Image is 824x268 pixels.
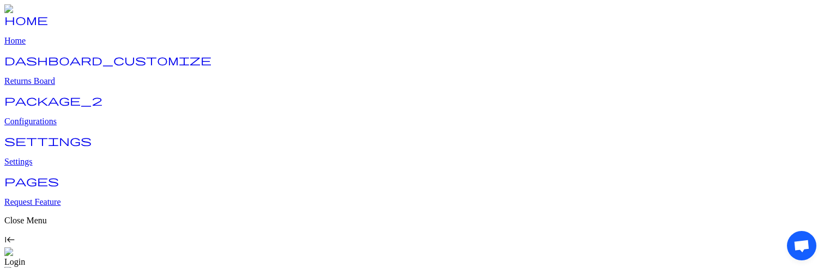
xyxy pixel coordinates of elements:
[4,247,75,257] img: commonGraphics
[4,95,102,106] span: package_2
[4,234,15,245] span: keyboard_tab_rtl
[4,54,211,65] span: dashboard_customize
[4,14,48,25] span: home
[787,231,816,260] div: Open chat
[4,175,59,186] span: pages
[4,4,32,14] img: Logo
[4,135,92,146] span: settings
